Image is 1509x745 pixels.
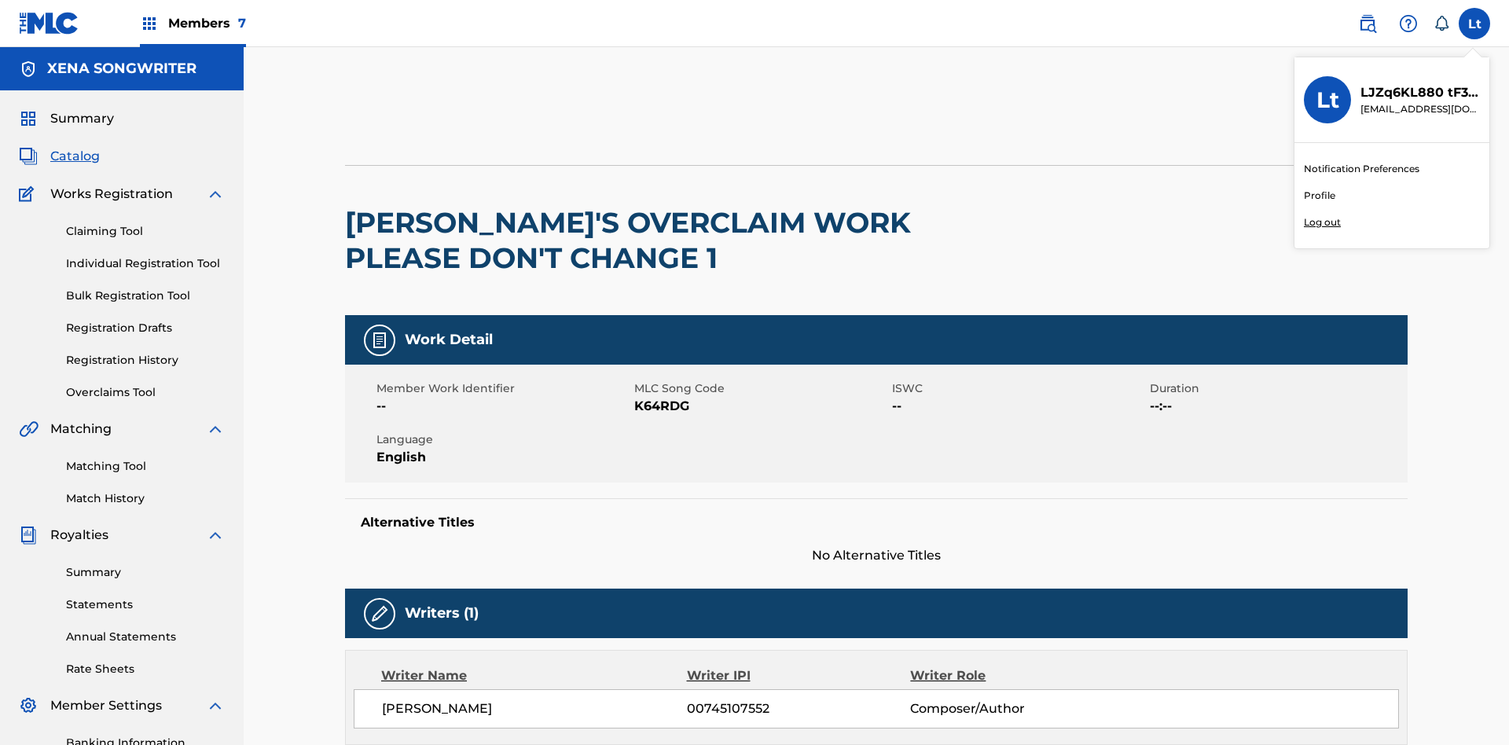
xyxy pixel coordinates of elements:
[66,384,225,401] a: Overclaims Tool
[1150,397,1404,416] span: --:--
[1304,189,1335,203] a: Profile
[206,185,225,204] img: expand
[1150,380,1404,397] span: Duration
[140,14,159,33] img: Top Rightsholders
[1358,14,1377,33] img: search
[1304,162,1419,176] a: Notification Preferences
[66,596,225,613] a: Statements
[687,666,911,685] div: Writer IPI
[19,185,39,204] img: Works Registration
[910,666,1114,685] div: Writer Role
[634,380,888,397] span: MLC Song Code
[376,431,630,448] span: Language
[19,147,38,166] img: Catalog
[1360,102,1480,116] p: cleosongwriter@gmail.com
[910,699,1114,718] span: Composer/Author
[1430,670,1509,745] iframe: Chat Widget
[687,699,910,718] span: 00745107552
[376,448,630,467] span: English
[206,696,225,715] img: expand
[1459,8,1490,39] div: User Menu
[1399,14,1418,33] img: help
[19,109,114,128] a: SummarySummary
[66,352,225,369] a: Registration History
[361,515,1392,530] h5: Alternative Titles
[206,420,225,439] img: expand
[50,420,112,439] span: Matching
[345,546,1408,565] span: No Alternative Titles
[66,629,225,645] a: Annual Statements
[50,526,108,545] span: Royalties
[19,696,38,715] img: Member Settings
[66,320,225,336] a: Registration Drafts
[376,397,630,416] span: --
[50,109,114,128] span: Summary
[66,564,225,581] a: Summary
[206,526,225,545] img: expand
[405,331,493,349] h5: Work Detail
[19,526,38,545] img: Royalties
[381,666,687,685] div: Writer Name
[66,490,225,507] a: Match History
[370,604,389,623] img: Writers
[66,255,225,272] a: Individual Registration Tool
[66,661,225,677] a: Rate Sheets
[1434,16,1449,31] div: Notifications
[19,60,38,79] img: Accounts
[50,185,173,204] span: Works Registration
[66,288,225,304] a: Bulk Registration Tool
[1304,215,1341,229] p: Log out
[892,380,1146,397] span: ISWC
[50,696,162,715] span: Member Settings
[345,205,982,276] h2: [PERSON_NAME]'S OVERCLAIM WORK PLEASE DON'T CHANGE 1
[19,147,100,166] a: CatalogCatalog
[376,380,630,397] span: Member Work Identifier
[19,109,38,128] img: Summary
[634,397,888,416] span: K64RDG
[238,16,246,31] span: 7
[405,604,479,622] h5: Writers (1)
[1352,8,1383,39] a: Public Search
[1316,86,1339,114] h3: Lt
[66,223,225,240] a: Claiming Tool
[19,420,39,439] img: Matching
[47,60,196,78] h5: XENA SONGWRITER
[50,147,100,166] span: Catalog
[66,458,225,475] a: Matching Tool
[19,12,79,35] img: MLC Logo
[892,397,1146,416] span: --
[1393,8,1424,39] div: Help
[382,699,687,718] span: [PERSON_NAME]
[168,14,246,32] span: Members
[1360,83,1480,102] p: LJZq6KL880 tF3ingAeeX
[370,331,389,350] img: Work Detail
